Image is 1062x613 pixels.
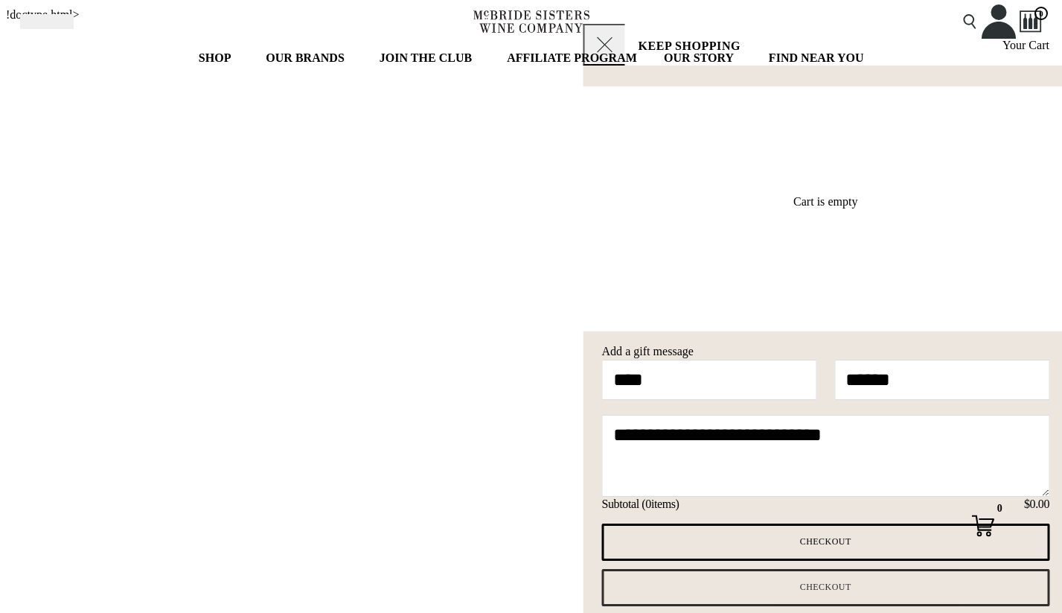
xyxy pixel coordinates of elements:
span: AFFILIATE PROGRAM [507,49,637,67]
span: $0.00 [1024,498,1049,510]
span: JOIN THE CLUB [380,49,473,67]
a: AFFILIATE PROGRAM [497,43,647,73]
div: 0 [991,500,1009,518]
span: FIND NEAR YOU [769,49,864,67]
button: Mobile Menu Trigger [20,14,74,29]
span: OUR STORY [664,49,734,67]
a: OUR BRANDS [256,43,362,73]
label: Add a gift message [602,345,694,358]
a: SHOP [188,43,249,73]
span: 0 [1034,7,1048,20]
div: Cart is empty [793,194,857,209]
a: OUR STORY [654,43,752,73]
span: Checkout [800,536,851,547]
a: JOIN THE CLUB [370,43,490,73]
a: FIND NEAR YOU [759,43,874,73]
span: Subtotal ( items) [602,498,679,510]
span: 0 [645,498,651,510]
span: SHOP [198,49,231,67]
span: OUR BRANDS [266,49,345,67]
